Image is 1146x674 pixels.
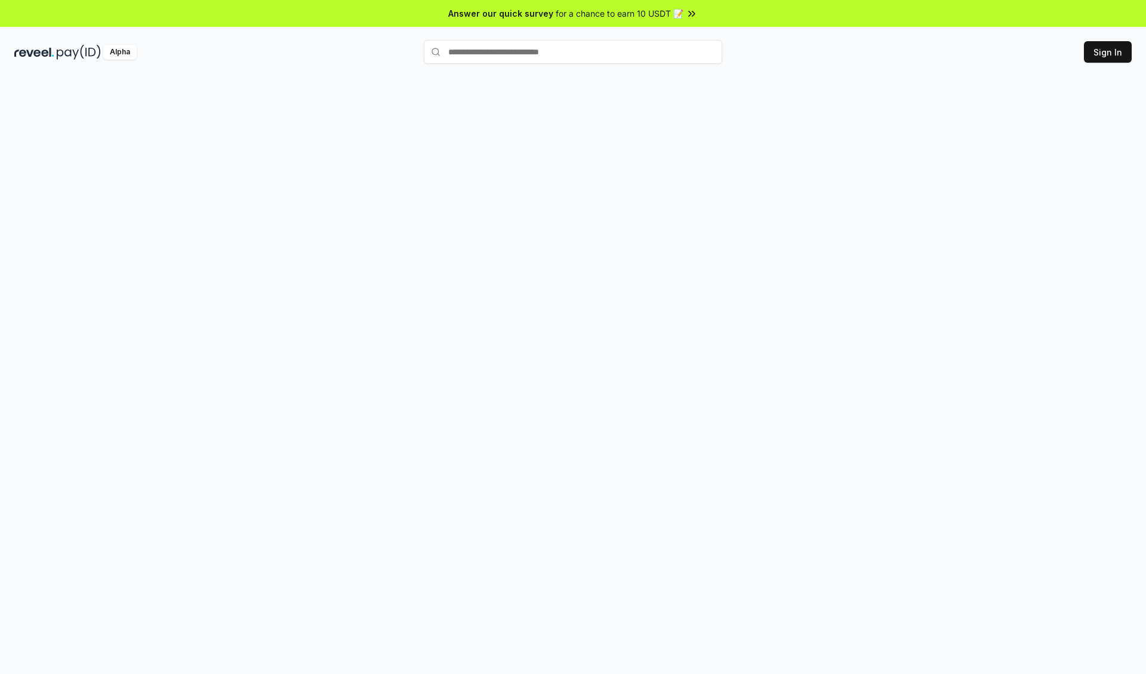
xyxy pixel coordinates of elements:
div: Alpha [103,45,137,60]
img: pay_id [57,45,101,60]
img: reveel_dark [14,45,54,60]
button: Sign In [1084,41,1132,63]
span: Answer our quick survey [448,7,553,20]
span: for a chance to earn 10 USDT 📝 [556,7,683,20]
